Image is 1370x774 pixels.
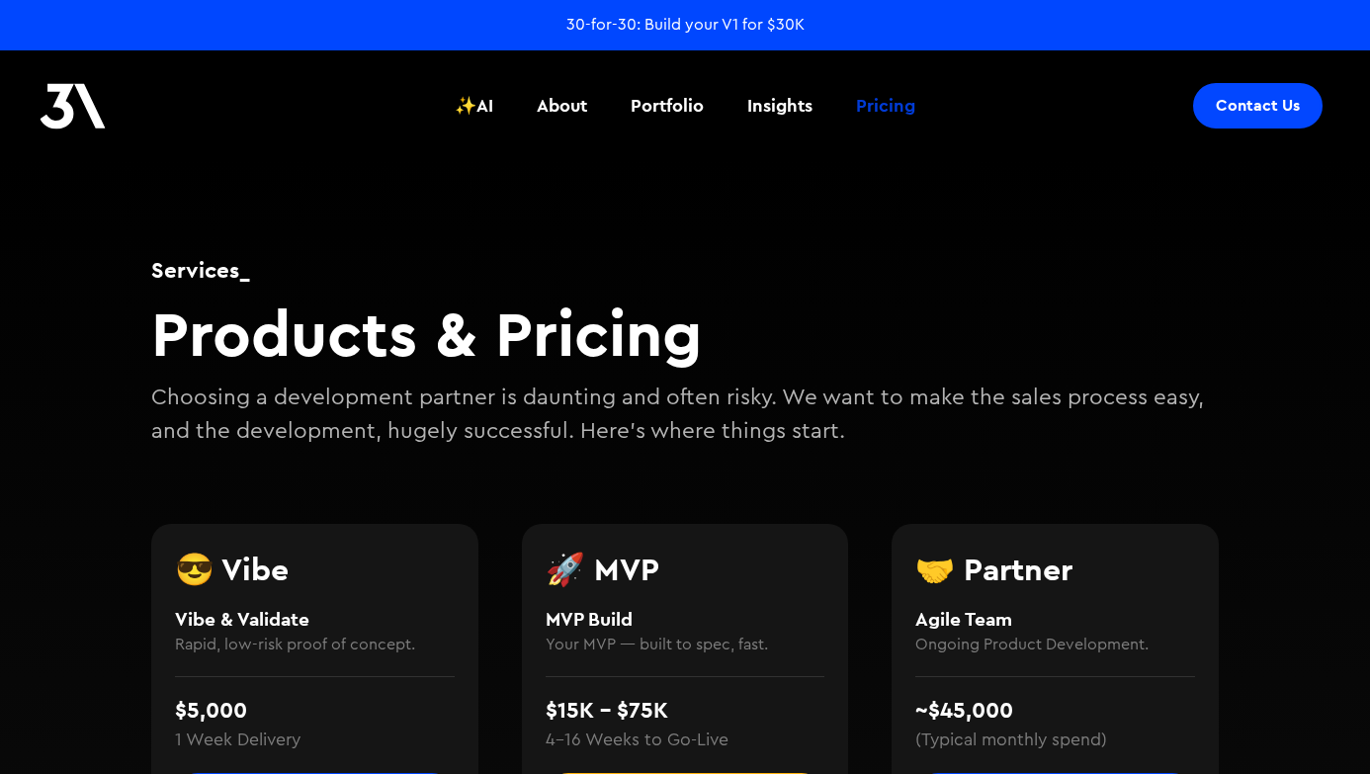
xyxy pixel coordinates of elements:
[747,93,813,119] div: Insights
[175,728,300,753] div: 1 Week Delivery
[619,69,716,142] a: Portfolio
[175,605,455,634] h4: Vibe & Validate
[915,605,1195,634] h4: Agile Team
[915,694,1013,728] div: ~$45,000
[175,554,455,585] h3: 😎 Vibe
[455,93,493,119] div: ✨AI
[175,633,455,656] h4: Rapid, low-risk proof of concept.
[915,633,1195,656] h4: Ongoing Product Development.
[175,694,247,728] div: $5,000
[1216,96,1300,116] div: Contact Us
[566,14,805,36] a: 30-for-30: Build your V1 for $30K
[151,382,1219,448] p: Choosing a development partner is daunting and often risky. We want to make the sales process eas...
[546,633,825,656] h4: Your MVP — built to spec, fast.
[915,728,1107,753] div: (Typical monthly spend)
[546,728,728,753] div: 4–16 Weeks to Go-Live
[537,93,587,119] div: About
[915,554,1195,585] h3: 🤝 Partner
[631,93,704,119] div: Portfolio
[546,696,668,724] strong: $15K - $75K
[1193,83,1323,129] a: Contact Us
[546,554,825,585] h3: 🚀 MVP
[735,69,824,142] a: Insights
[443,69,505,142] a: ✨AI
[151,296,1219,372] h2: Products & Pricing
[525,69,599,142] a: About
[856,93,915,119] div: Pricing
[546,605,825,634] h4: MVP Build
[151,254,1219,286] h1: Services_
[844,69,927,142] a: Pricing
